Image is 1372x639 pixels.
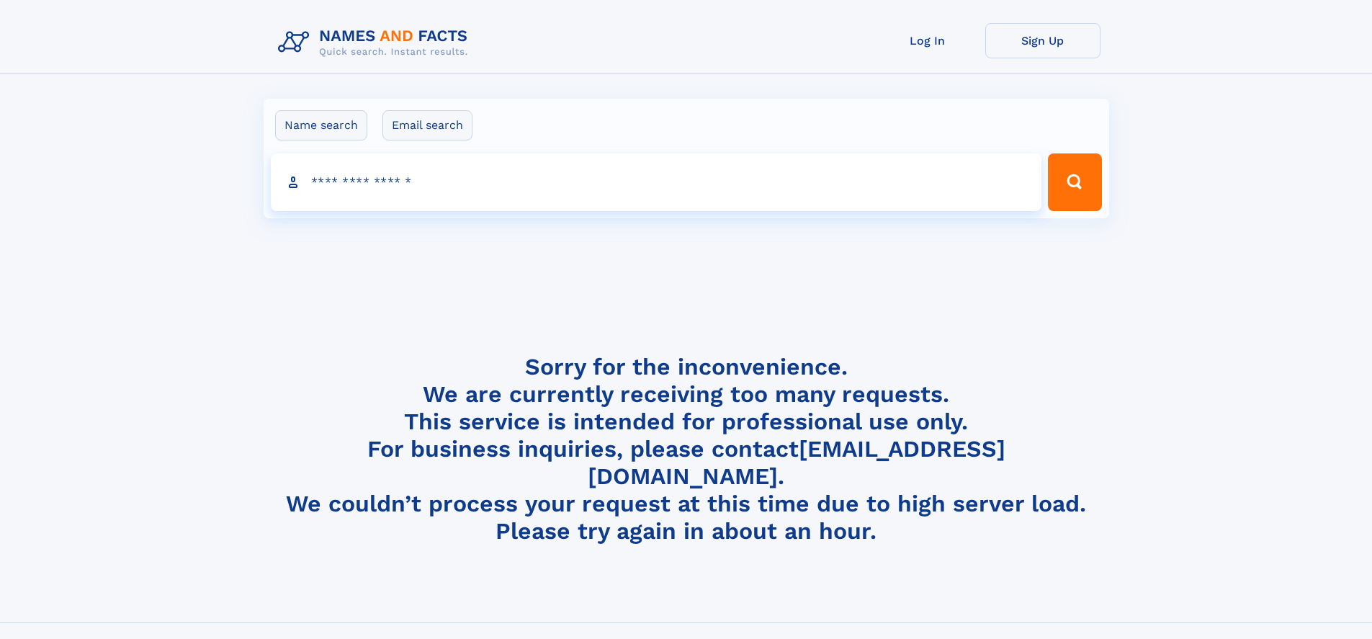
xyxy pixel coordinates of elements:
[588,435,1005,490] a: [EMAIL_ADDRESS][DOMAIN_NAME]
[1048,153,1101,211] button: Search Button
[382,110,472,140] label: Email search
[272,353,1100,545] h4: Sorry for the inconvenience. We are currently receiving too many requests. This service is intend...
[272,23,480,62] img: Logo Names and Facts
[275,110,367,140] label: Name search
[985,23,1100,58] a: Sign Up
[271,153,1042,211] input: search input
[870,23,985,58] a: Log In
